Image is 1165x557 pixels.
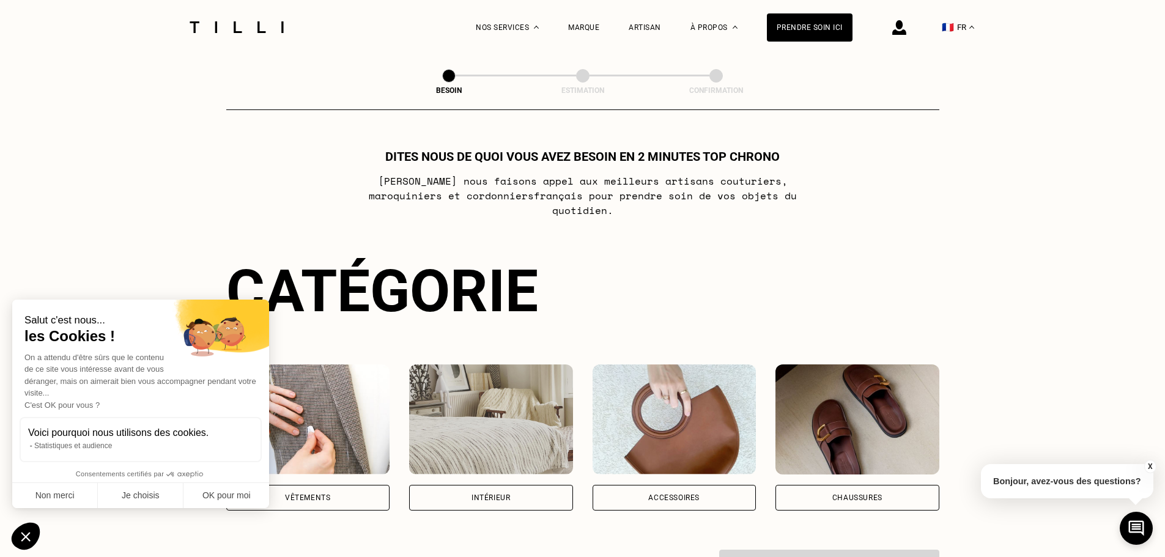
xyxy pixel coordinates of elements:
[733,26,738,29] img: Menu déroulant à propos
[226,257,939,325] div: Catégorie
[534,26,539,29] img: Menu déroulant
[832,494,882,501] div: Chaussures
[892,20,906,35] img: icône connexion
[285,494,330,501] div: Vêtements
[969,26,974,29] img: menu déroulant
[629,23,661,32] a: Artisan
[648,494,700,501] div: Accessoires
[409,364,573,474] img: Intérieur
[775,364,939,474] img: Chaussures
[340,174,825,218] p: [PERSON_NAME] nous faisons appel aux meilleurs artisans couturiers , maroquiniers et cordonniers ...
[226,364,390,474] img: Vêtements
[568,23,599,32] a: Marque
[655,86,777,95] div: Confirmation
[385,149,780,164] h1: Dites nous de quoi vous avez besoin en 2 minutes top chrono
[388,86,510,95] div: Besoin
[593,364,756,474] img: Accessoires
[1144,460,1156,473] button: X
[185,21,288,33] img: Logo du service de couturière Tilli
[472,494,510,501] div: Intérieur
[981,464,1153,498] p: Bonjour, avez-vous des questions?
[522,86,644,95] div: Estimation
[942,21,954,33] span: 🇫🇷
[767,13,852,42] a: Prendre soin ici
